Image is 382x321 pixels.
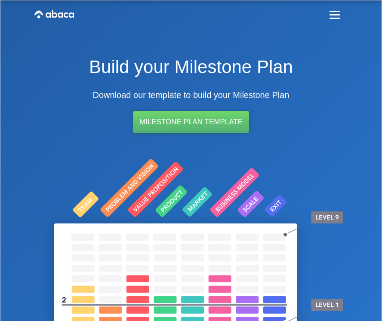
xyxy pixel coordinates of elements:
[43,30,339,79] h1: Build your Milestone Plan
[322,2,348,27] div: menu
[93,87,290,103] p: Download our template to build your Milestone Plan
[34,0,74,29] a: home
[34,7,74,21] img: Abaca logo
[133,111,249,133] a: Milestone Plan Template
